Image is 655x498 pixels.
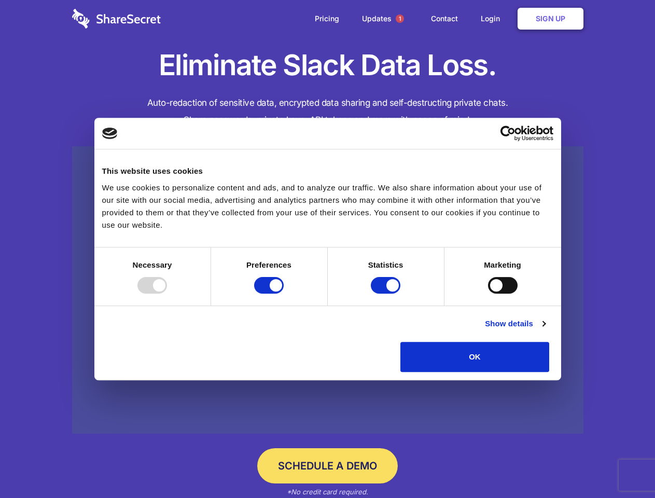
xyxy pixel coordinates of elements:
h4: Auto-redaction of sensitive data, encrypted data sharing and self-destructing private chats. Shar... [72,94,583,129]
strong: Statistics [368,260,403,269]
h1: Eliminate Slack Data Loss. [72,47,583,84]
img: logo-wordmark-white-trans-d4663122ce5f474addd5e946df7df03e33cb6a1c49d2221995e7729f52c070b2.svg [72,9,161,29]
a: Sign Up [518,8,583,30]
a: Contact [421,3,468,35]
span: 1 [396,15,404,23]
a: Pricing [304,3,350,35]
a: Login [470,3,515,35]
em: *No credit card required. [287,488,368,496]
img: logo [102,128,118,139]
a: Show details [485,317,545,330]
strong: Preferences [246,260,291,269]
a: Usercentrics Cookiebot - opens in a new window [463,126,553,141]
div: We use cookies to personalize content and ads, and to analyze our traffic. We also share informat... [102,182,553,231]
a: Wistia video thumbnail [72,146,583,434]
strong: Necessary [133,260,172,269]
button: OK [400,342,549,372]
strong: Marketing [484,260,521,269]
div: This website uses cookies [102,165,553,177]
a: Schedule a Demo [257,448,398,483]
